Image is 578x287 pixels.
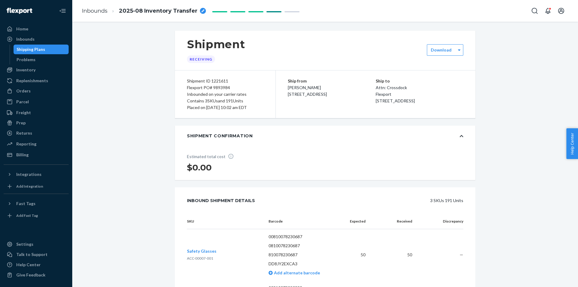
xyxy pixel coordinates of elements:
span: — [460,252,463,257]
th: Expected [340,214,370,229]
div: Inbounds [16,36,35,42]
div: Flexport PO# 9893984 [187,84,263,91]
a: Help Center [4,260,69,270]
div: Orders [16,88,31,94]
a: Returns [4,128,69,138]
a: Add Integration [4,182,69,191]
a: Billing [4,150,69,160]
div: Give Feedback [16,272,45,278]
div: Talk to Support [16,251,48,257]
button: Talk to Support [4,250,69,259]
div: Shipment ID 1221611 [187,78,263,84]
h1: $0.00 [187,162,238,173]
div: Shipping Plans [17,46,45,52]
a: Orders [4,86,69,96]
button: Help Center [566,128,578,159]
div: Add Integration [16,184,43,189]
div: Prep [16,120,26,126]
div: Help Center [16,262,41,268]
div: Shipment Confirmation [187,133,253,139]
div: Home [16,26,28,32]
button: Safety Glasses [187,248,216,254]
a: Freight [4,108,69,117]
span: 2025-08 Inventory Transfer [119,7,197,15]
button: Open account menu [555,5,567,17]
label: Download [431,47,452,53]
p: Ship from [288,78,376,84]
div: Integrations [16,171,42,177]
a: Add alternate barcode [269,270,320,275]
th: Received [370,214,417,229]
div: Problems [17,57,36,63]
div: Inventory [16,67,36,73]
div: Inbound Shipment Details [187,195,255,207]
p: Flexport [376,91,464,98]
p: 810078230687 [269,252,336,258]
a: Settings [4,239,69,249]
div: Replenishments [16,78,48,84]
th: Barcode [264,214,340,229]
a: Add Fast Tag [4,211,69,220]
h1: Shipment [187,38,245,51]
a: Inbounds [4,34,69,44]
iframe: Opens a widget where you can chat to one of our agents [540,269,572,284]
a: Inbounds [82,8,107,14]
div: Inbounded on your carrier rates [187,91,263,98]
button: Open Search Box [529,5,541,17]
p: Estimated total cost [187,153,238,160]
a: Reporting [4,139,69,149]
div: Receiving [187,55,215,63]
div: Add Fast Tag [16,213,38,218]
button: Give Feedback [4,270,69,280]
p: 00810078230687 [269,234,336,240]
div: Placed on [DATE] 10:02 am EDT [187,104,263,111]
div: Contains 3 SKUs and 191 Units [187,98,263,104]
th: SKU [187,214,264,229]
a: Replenishments [4,76,69,86]
div: Billing [16,152,29,158]
div: Returns [16,130,32,136]
button: Open notifications [542,5,554,17]
button: Fast Tags [4,199,69,208]
span: Add alternate barcode [273,270,320,275]
p: DD8JY2EXCA3 [269,261,336,267]
span: [PERSON_NAME] [STREET_ADDRESS] [288,85,327,97]
span: [STREET_ADDRESS] [376,98,415,103]
ol: breadcrumbs [77,2,211,20]
p: Attn: Crossdock [376,84,464,91]
span: ACC-00007-001 [187,256,213,260]
th: Discrepancy [417,214,463,229]
button: Integrations [4,170,69,179]
p: Ship to [376,78,464,84]
div: 3 SKUs 191 Units [269,195,463,207]
div: Fast Tags [16,201,36,207]
a: Parcel [4,97,69,107]
div: Settings [16,241,33,247]
td: 50 [340,229,370,281]
a: Prep [4,118,69,128]
div: Freight [16,110,31,116]
div: Reporting [16,141,36,147]
a: Inventory [4,65,69,75]
td: 50 [370,229,417,281]
img: Flexport logo [7,8,32,14]
div: Parcel [16,99,29,105]
p: 0810078230687 [269,243,336,249]
button: Close Navigation [57,5,69,17]
a: Shipping Plans [14,45,69,54]
a: Home [4,24,69,34]
a: Problems [14,55,69,64]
